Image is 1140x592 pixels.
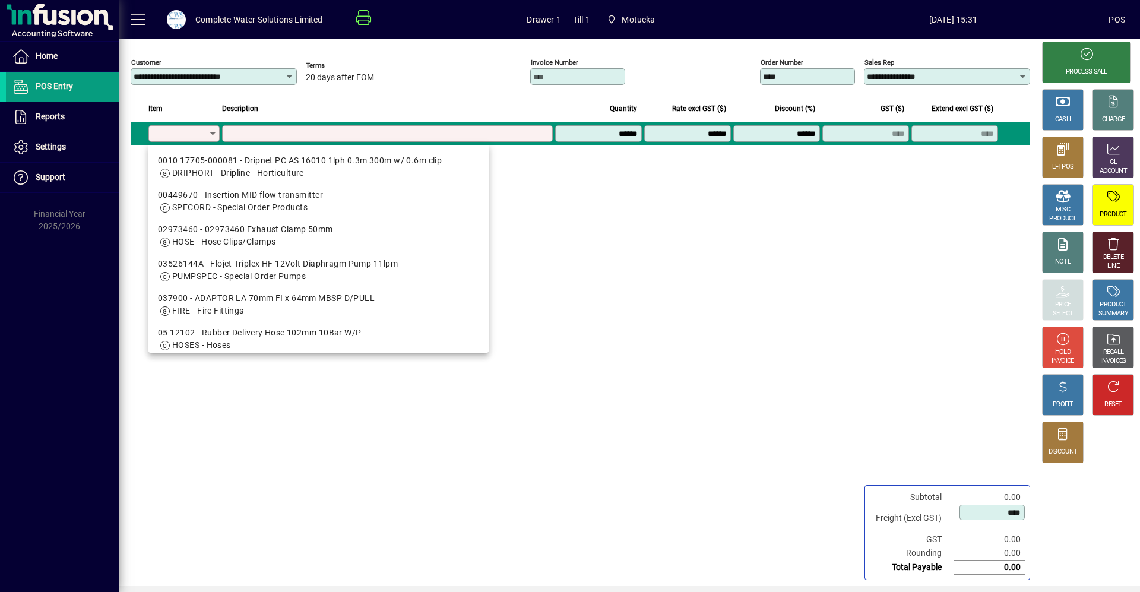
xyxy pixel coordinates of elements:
[172,237,276,246] span: HOSE - Hose Clips/Clamps
[172,340,231,350] span: HOSES - Hoses
[775,102,815,115] span: Discount (%)
[1100,167,1127,176] div: ACCOUNT
[870,546,954,561] td: Rounding
[573,10,590,29] span: Till 1
[158,189,479,201] div: 00449670 - Insertion MID flow transmitter
[954,490,1025,504] td: 0.00
[1055,115,1071,124] div: CASH
[158,223,479,236] div: 02973460 - 02973460 Exhaust Clamp 50mm
[6,42,119,71] a: Home
[870,504,954,533] td: Freight (Excl GST)
[158,154,479,167] div: 0010 17705-000081 - Dripnet PC AS 16010 1lph 0.3m 300m w/ 0.6m clip
[1098,309,1128,318] div: SUMMARY
[148,184,489,219] mat-option: 00449670 - Insertion MID flow transmitter
[1100,210,1126,219] div: PRODUCT
[622,10,655,29] span: Motueka
[881,102,904,115] span: GST ($)
[148,253,489,287] mat-option: 03526144A - Flojet Triplex HF 12Volt Diaphragm Pump 11lpm
[222,102,258,115] span: Description
[148,102,163,115] span: Item
[870,561,954,575] td: Total Payable
[1110,158,1117,167] div: GL
[36,142,66,151] span: Settings
[172,271,306,281] span: PUMPSPEC - Special Order Pumps
[864,58,894,67] mat-label: Sales rep
[1102,115,1125,124] div: CHARGE
[672,102,726,115] span: Rate excl GST ($)
[602,9,660,30] span: Motueka
[1103,348,1124,357] div: RECALL
[1053,400,1073,409] div: PROFIT
[6,163,119,192] a: Support
[1109,10,1125,29] div: POS
[148,219,489,253] mat-option: 02973460 - 02973460 Exhaust Clamp 50mm
[1049,214,1076,223] div: PRODUCT
[1049,448,1077,457] div: DISCOUNT
[131,58,161,67] mat-label: Customer
[1066,68,1107,77] div: PROCESS SALE
[148,287,489,322] mat-option: 037900 - ADAPTOR LA 70mm FI x 64mm MBSP D/PULL
[1053,309,1073,318] div: SELECT
[1055,348,1071,357] div: HOLD
[6,102,119,132] a: Reports
[954,533,1025,546] td: 0.00
[1052,163,1074,172] div: EFTPOS
[1107,262,1119,271] div: LINE
[761,58,803,67] mat-label: Order number
[36,112,65,121] span: Reports
[6,132,119,162] a: Settings
[1103,253,1123,262] div: DELETE
[158,292,479,305] div: 037900 - ADAPTOR LA 70mm FI x 64mm MBSP D/PULL
[306,62,377,69] span: Terms
[610,102,637,115] span: Quantity
[1100,357,1126,366] div: INVOICES
[1055,300,1071,309] div: PRICE
[870,533,954,546] td: GST
[527,10,560,29] span: Drawer 1
[1052,357,1073,366] div: INVOICE
[158,327,479,339] div: 05 12102 - Rubber Delivery Hose 102mm 10Bar W/P
[36,81,73,91] span: POS Entry
[148,322,489,356] mat-option: 05 12102 - Rubber Delivery Hose 102mm 10Bar W/P
[932,102,993,115] span: Extend excl GST ($)
[172,202,308,212] span: SPECORD - Special Order Products
[1100,300,1126,309] div: PRODUCT
[954,561,1025,575] td: 0.00
[1055,258,1071,267] div: NOTE
[531,58,578,67] mat-label: Invoice number
[172,168,304,178] span: DRIPHORT - Dripline - Horticulture
[157,9,195,30] button: Profile
[1056,205,1070,214] div: MISC
[870,490,954,504] td: Subtotal
[1104,400,1122,409] div: RESET
[172,306,244,315] span: FIRE - Fire Fittings
[797,10,1109,29] span: [DATE] 15:31
[158,258,479,270] div: 03526144A - Flojet Triplex HF 12Volt Diaphragm Pump 11lpm
[306,73,374,83] span: 20 days after EOM
[36,172,65,182] span: Support
[148,150,489,184] mat-option: 0010 17705-000081 - Dripnet PC AS 16010 1lph 0.3m 300m w/ 0.6m clip
[954,546,1025,561] td: 0.00
[195,10,323,29] div: Complete Water Solutions Limited
[36,51,58,61] span: Home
